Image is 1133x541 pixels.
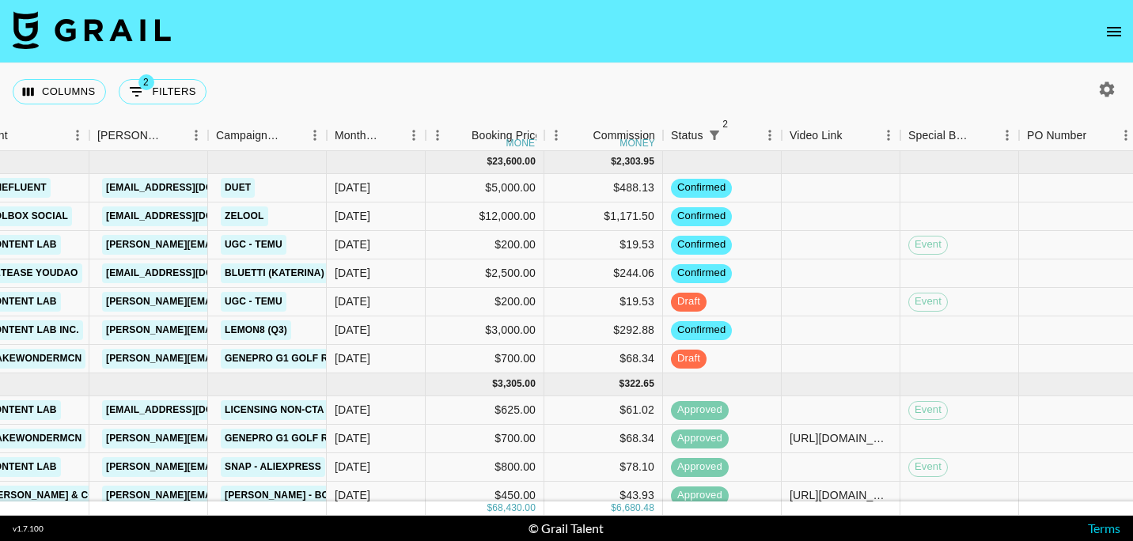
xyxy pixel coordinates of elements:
[221,178,255,198] a: Duet
[616,501,654,515] div: 6,680.48
[380,124,402,146] button: Sort
[97,120,162,151] div: [PERSON_NAME]
[900,120,1019,151] div: Special Booking Type
[877,123,900,147] button: Menu
[327,120,426,151] div: Month Due
[426,316,544,345] div: $3,000.00
[335,293,370,309] div: Sep '25
[8,124,30,146] button: Sort
[544,453,663,482] div: $78.10
[221,320,291,340] a: Lemon8 (Q3)
[102,263,279,283] a: [EMAIL_ADDRESS][DOMAIN_NAME]
[426,174,544,202] div: $5,000.00
[449,124,472,146] button: Sort
[102,457,360,477] a: [PERSON_NAME][EMAIL_ADDRESS][DOMAIN_NAME]
[208,120,327,151] div: Campaign (Type)
[671,120,703,151] div: Status
[335,402,370,418] div: Aug '25
[492,377,498,391] div: $
[221,457,325,477] a: Snap - AliExpress
[138,74,154,90] span: 2
[544,482,663,510] div: $43.93
[671,266,732,281] span: confirmed
[66,123,89,147] button: Menu
[782,120,900,151] div: Video Link
[671,323,732,338] span: confirmed
[13,11,171,49] img: Grail Talent
[221,349,396,369] a: GenePro G1 Golf Rangefinder
[544,316,663,345] div: $292.88
[544,259,663,288] div: $244.06
[671,431,729,446] span: approved
[703,124,726,146] button: Show filters
[671,180,732,195] span: confirmed
[221,263,328,283] a: Bluetti (Katerina)
[426,425,544,453] div: $700.00
[1088,520,1120,535] a: Terms
[1098,16,1130,47] button: open drawer
[102,292,360,312] a: [PERSON_NAME][EMAIL_ADDRESS][DOMAIN_NAME]
[703,124,726,146] div: 2 active filters
[620,138,655,148] div: money
[790,430,892,446] div: https://www.instagram.com/p/DHT07GCJGTF/
[1086,124,1108,146] button: Sort
[426,288,544,316] div: $200.00
[671,488,729,503] span: approved
[426,231,544,259] div: $200.00
[335,459,370,475] div: Aug '25
[102,235,360,255] a: [PERSON_NAME][EMAIL_ADDRESS][DOMAIN_NAME]
[671,237,732,252] span: confirmed
[843,124,865,146] button: Sort
[487,155,492,168] div: $
[909,294,947,309] span: Event
[544,288,663,316] div: $19.53
[102,400,279,420] a: [EMAIL_ADDRESS][DOMAIN_NAME]
[335,120,380,151] div: Month Due
[426,396,544,425] div: $625.00
[593,120,655,151] div: Commission
[611,501,616,515] div: $
[544,231,663,259] div: $19.53
[221,235,286,255] a: UGC - Temu
[1027,120,1086,151] div: PO Number
[184,123,208,147] button: Menu
[221,429,396,448] a: GenePro G1 Golf Rangefinder
[492,155,536,168] div: 23,600.00
[402,123,426,147] button: Menu
[624,377,654,391] div: 322.65
[13,524,44,534] div: v 1.7.100
[221,486,458,505] a: [PERSON_NAME] - Bottle Rockets (Phase 2)
[544,174,663,202] div: $488.13
[335,208,370,224] div: Sep '25
[909,237,947,252] span: Event
[544,202,663,231] div: $1,171.50
[620,377,625,391] div: $
[335,322,370,338] div: Sep '25
[616,155,654,168] div: 2,303.95
[216,120,281,151] div: Campaign (Type)
[102,486,441,505] a: [PERSON_NAME][EMAIL_ADDRESS][PERSON_NAME][DOMAIN_NAME]
[671,351,707,366] span: draft
[426,453,544,482] div: $800.00
[13,79,106,104] button: Select columns
[671,294,707,309] span: draft
[162,124,184,146] button: Sort
[472,120,541,151] div: Booking Price
[426,259,544,288] div: $2,500.00
[544,345,663,373] div: $68.34
[570,124,593,146] button: Sort
[102,429,360,448] a: [PERSON_NAME][EMAIL_ADDRESS][DOMAIN_NAME]
[426,202,544,231] div: $12,000.00
[544,425,663,453] div: $68.34
[335,430,370,446] div: Aug '25
[335,487,370,503] div: Aug '25
[426,482,544,510] div: $450.00
[102,349,360,369] a: [PERSON_NAME][EMAIL_ADDRESS][DOMAIN_NAME]
[89,120,208,151] div: Booker
[758,123,782,147] button: Menu
[102,178,279,198] a: [EMAIL_ADDRESS][DOMAIN_NAME]
[335,236,370,252] div: Sep '25
[718,116,733,132] span: 2
[221,292,286,312] a: UGC - Temu
[498,377,536,391] div: 3,305.00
